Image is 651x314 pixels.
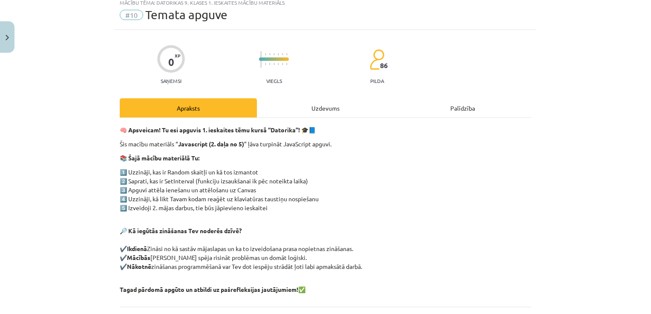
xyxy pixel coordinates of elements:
[120,168,531,212] p: 1️⃣ Uzzināji, kas ir Random skaitļi un kā tos izmantot 2️⃣ Saprati, kas ir SetInterval (funkciju ...
[120,217,531,280] p: ✔️ Zināsi no kā sastāv mājaslapas un ka to izveidošana prasa nopietnas zināšanas. ✔️ [PERSON_NAME...
[175,53,180,58] span: XP
[145,8,228,22] span: Temata apguve
[127,263,151,270] strong: Nākotnē
[6,35,9,40] img: icon-close-lesson-0947bae3869378f0d4975bcd49f059093ad1ed9edebbc8119c70593378902aed.svg
[282,63,283,65] img: icon-short-line-57e1e144782c952c97e751825c79c345078a6d821885a25fce030b3d8c18986b.svg
[265,63,266,65] img: icon-short-line-57e1e144782c952c97e751825c79c345078a6d821885a25fce030b3d8c18986b.svg
[127,245,147,252] strong: Ikdienā
[120,98,257,117] div: Apraksts
[127,254,150,261] strong: Mācībās
[120,154,199,162] strong: 📚 Šajā mācību materiālā Tu:
[178,140,244,148] b: Javascript (2. daļa no 5)
[120,140,531,148] p: Šis macību materiāls “ ” ļāva turpināt JavaScript apguvi.
[257,98,394,117] div: Uzdevums
[266,78,282,84] p: Viegls
[278,63,279,65] img: icon-short-line-57e1e144782c952c97e751825c79c345078a6d821885a25fce030b3d8c18986b.svg
[278,53,279,55] img: icon-short-line-57e1e144782c952c97e751825c79c345078a6d821885a25fce030b3d8c18986b.svg
[157,78,185,84] p: Saņemsi
[380,62,388,69] span: 86
[120,126,316,134] strong: 🧠 Apsveicam! Tu esi apguvis 1. ieskaites tēmu kursā “Datorika”! 🎓📘
[120,285,531,294] p: ✅
[286,63,287,65] img: icon-short-line-57e1e144782c952c97e751825c79c345078a6d821885a25fce030b3d8c18986b.svg
[370,78,384,84] p: pilda
[168,56,174,68] div: 0
[394,98,531,117] div: Palīdzība
[269,63,270,65] img: icon-short-line-57e1e144782c952c97e751825c79c345078a6d821885a25fce030b3d8c18986b.svg
[282,53,283,55] img: icon-short-line-57e1e144782c952c97e751825c79c345078a6d821885a25fce030b3d8c18986b.svg
[265,53,266,55] img: icon-short-line-57e1e144782c952c97e751825c79c345078a6d821885a25fce030b3d8c18986b.svg
[120,285,298,293] strong: Tagad pārdomā apgūto un atbildi uz pašrefleksijas jautājumiem!
[369,49,384,70] img: students-c634bb4e5e11cddfef0936a35e636f08e4e9abd3cc4e673bd6f9a4125e45ecb1.svg
[269,53,270,55] img: icon-short-line-57e1e144782c952c97e751825c79c345078a6d821885a25fce030b3d8c18986b.svg
[261,51,262,68] img: icon-long-line-d9ea69661e0d244f92f715978eff75569469978d946b2353a9bb055b3ed8787d.svg
[286,53,287,55] img: icon-short-line-57e1e144782c952c97e751825c79c345078a6d821885a25fce030b3d8c18986b.svg
[120,10,143,20] span: #10
[120,227,242,234] strong: 🔎 Kā iegūtās zināšanas Tev noderēs dzīvē?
